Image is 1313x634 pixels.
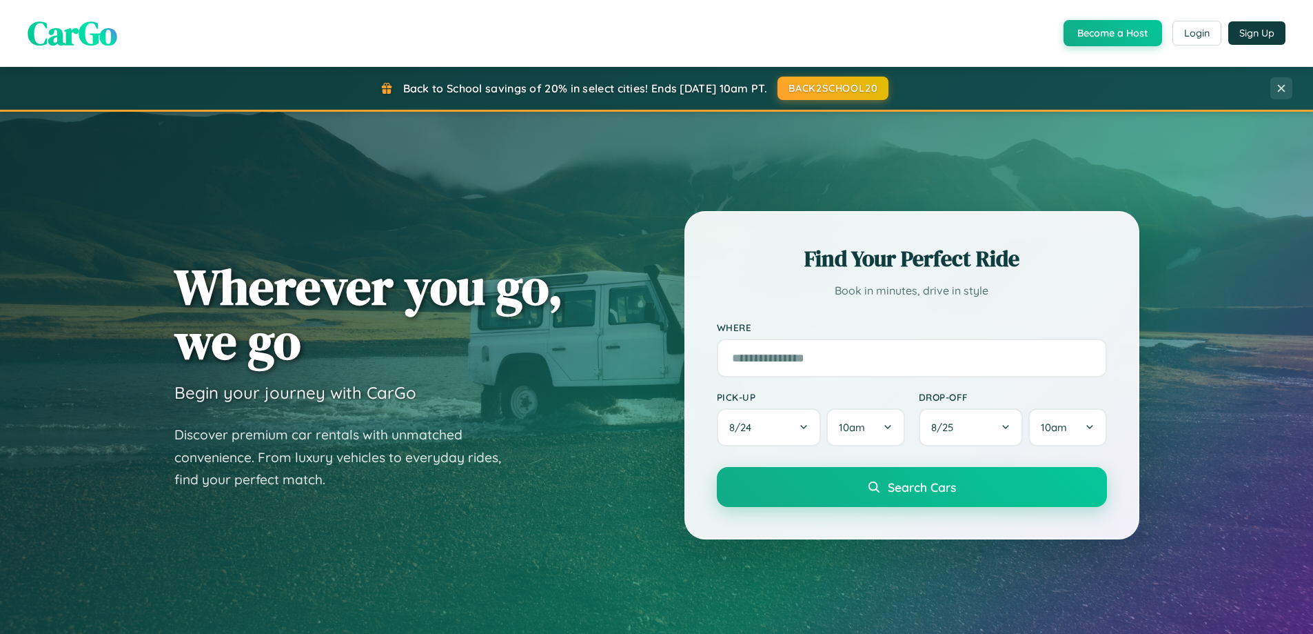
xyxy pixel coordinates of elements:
h1: Wherever you go, we go [174,259,563,368]
span: 10am [839,421,865,434]
button: BACK2SCHOOL20 [777,77,888,100]
label: Where [717,321,1107,333]
button: Login [1172,21,1221,46]
p: Book in minutes, drive in style [717,281,1107,301]
h3: Begin your journey with CarGo [174,382,416,403]
span: 8 / 25 [931,421,960,434]
button: 10am [826,408,904,446]
span: CarGo [28,10,117,56]
button: Become a Host [1063,20,1162,46]
span: 8 / 24 [729,421,758,434]
h2: Find Your Perfect Ride [717,244,1107,274]
button: 8/24 [717,408,822,446]
span: Search Cars [888,479,956,495]
label: Pick-up [717,391,905,403]
button: 8/25 [919,408,1024,446]
span: 10am [1041,421,1067,434]
button: Sign Up [1228,21,1285,45]
span: Back to School savings of 20% in select cities! Ends [DATE] 10am PT. [403,81,767,95]
button: Search Cars [717,467,1107,507]
p: Discover premium car rentals with unmatched convenience. From luxury vehicles to everyday rides, ... [174,424,519,491]
button: 10am [1028,408,1106,446]
label: Drop-off [919,391,1107,403]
